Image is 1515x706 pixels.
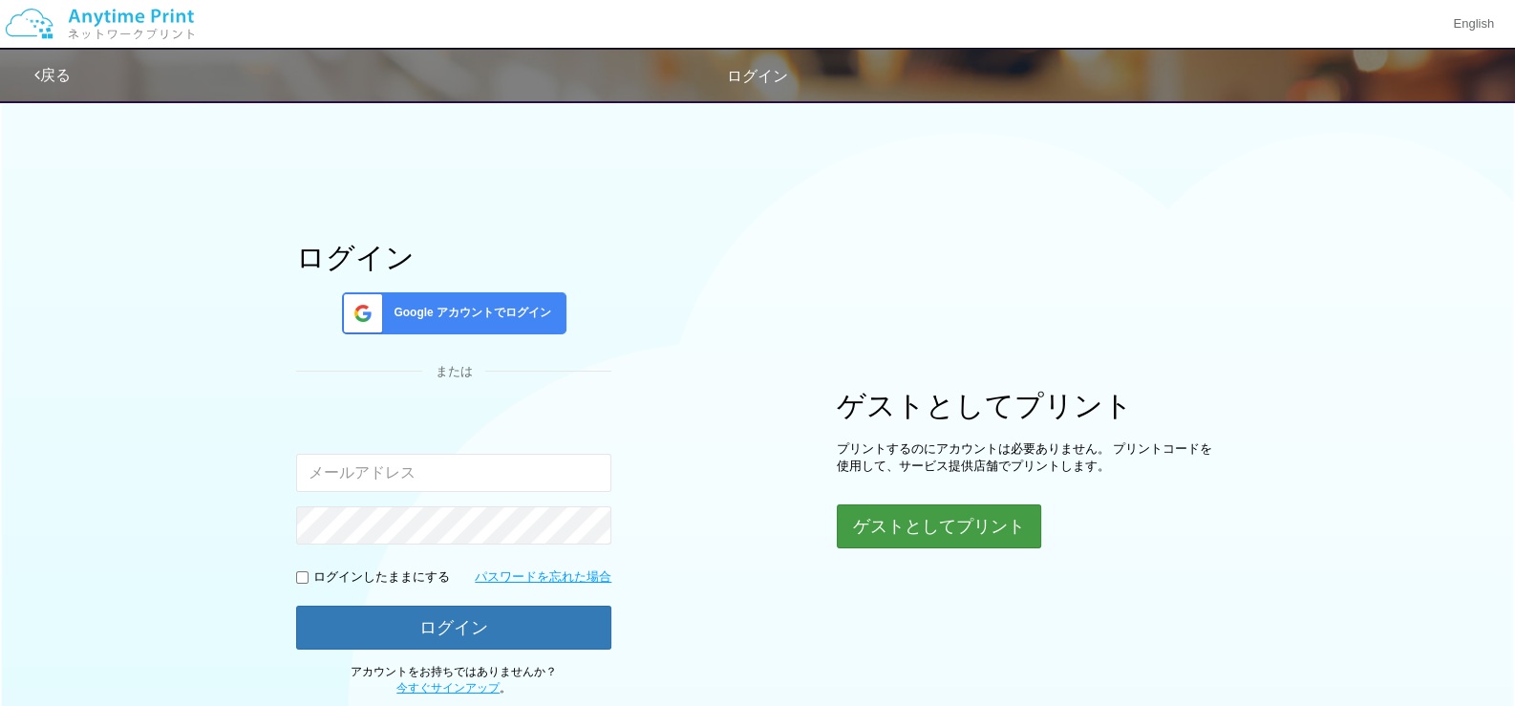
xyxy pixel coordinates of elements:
[34,67,71,83] a: 戻る
[475,568,611,587] a: パスワードを忘れた場合
[386,305,551,321] span: Google アカウントでログイン
[837,504,1041,548] button: ゲストとしてプリント
[837,440,1219,476] p: プリントするのにアカウントは必要ありません。 プリントコードを使用して、サービス提供店舗でプリントします。
[296,664,611,696] p: アカウントをお持ちではありませんか？
[313,568,450,587] p: ログインしたままにする
[396,681,500,695] a: 今すぐサインアップ
[296,363,611,381] div: または
[296,606,611,650] button: ログイン
[296,454,611,492] input: メールアドレス
[296,242,611,273] h1: ログイン
[727,68,788,84] span: ログイン
[396,681,511,695] span: 。
[837,390,1219,421] h1: ゲストとしてプリント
